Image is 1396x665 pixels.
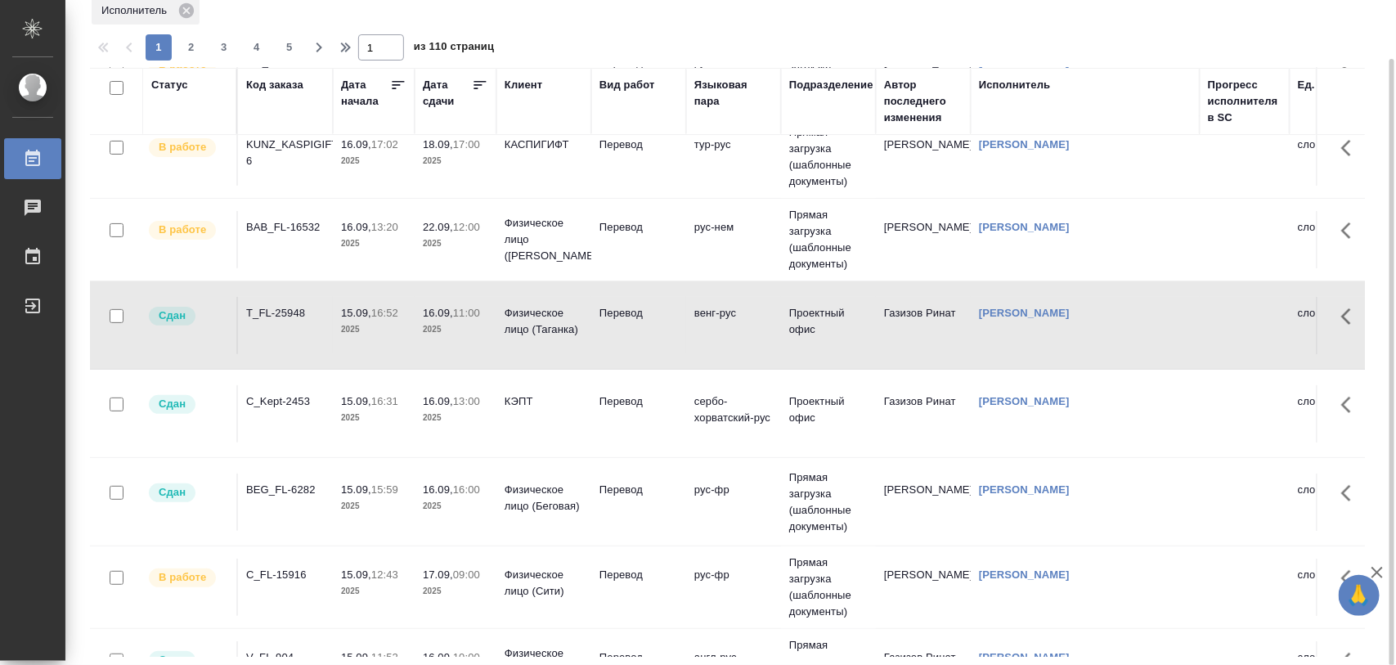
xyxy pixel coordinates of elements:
button: 5 [276,34,303,61]
div: Дата начала [341,77,390,110]
p: 13:00 [453,395,480,407]
td: слово [1290,474,1385,531]
td: слово [1290,211,1385,268]
span: 🙏 [1345,578,1373,613]
p: 16:52 [371,307,398,319]
button: 4 [244,34,270,61]
p: Физическое лицо (Таганка) [505,305,583,338]
td: рус-фр [686,474,781,531]
p: 09:00 [453,568,480,581]
p: Физическое лицо ([PERSON_NAME]) [505,215,583,264]
p: 15.09, [341,307,371,319]
p: Перевод [599,482,678,498]
p: 2025 [423,498,488,514]
span: 3 [211,39,237,56]
button: 3 [211,34,237,61]
td: Газизов Ринат [876,297,971,354]
div: C_FL-15916 [246,567,325,583]
p: Перевод [599,137,678,153]
span: 2 [178,39,204,56]
p: 15.09, [341,568,371,581]
td: слово [1290,385,1385,443]
p: 16.09, [423,307,453,319]
p: 2025 [423,410,488,426]
p: 12:43 [371,568,398,581]
td: рус-нем [686,211,781,268]
p: 15:59 [371,483,398,496]
a: [PERSON_NAME] [979,651,1070,663]
p: Перевод [599,219,678,236]
div: T_FL-25948 [246,305,325,321]
p: 18.09, [423,138,453,151]
p: 2025 [341,236,406,252]
a: [PERSON_NAME] [979,221,1070,233]
p: 2025 [423,153,488,169]
div: C_Kept-2453 [246,393,325,410]
p: 2025 [423,236,488,252]
td: Газизов Ринат [876,385,971,443]
div: Исполнитель выполняет работу [147,137,228,159]
p: 11:52 [371,651,398,663]
p: 12:00 [453,221,480,233]
td: Прямая загрузка (шаблонные документы) [781,461,876,543]
p: В работе [159,139,206,155]
div: BAB_FL-16532 [246,219,325,236]
p: 16:31 [371,395,398,407]
p: КАСПИГИФТ [505,137,583,153]
td: тур-рус [686,128,781,186]
div: BEG_FL-6282 [246,482,325,498]
p: Перевод [599,305,678,321]
p: 17:02 [371,138,398,151]
div: Клиент [505,77,542,93]
button: Здесь прячутся важные кнопки [1331,385,1371,425]
td: Прямая загрузка (шаблонные документы) [781,116,876,198]
p: В работе [159,222,206,238]
p: Сдан [159,308,186,324]
button: Здесь прячутся важные кнопки [1331,211,1371,250]
a: [PERSON_NAME] [979,568,1070,581]
button: Здесь прячутся важные кнопки [1331,474,1371,513]
td: рус-фр [686,559,781,616]
button: Здесь прячутся важные кнопки [1331,297,1371,336]
a: [PERSON_NAME] [979,483,1070,496]
td: Проектный офис [781,385,876,443]
div: Исполнитель [979,77,1051,93]
p: 16.09, [423,651,453,663]
a: [PERSON_NAME] [979,138,1070,151]
div: Автор последнего изменения [884,77,963,126]
p: 2025 [341,321,406,338]
span: 5 [276,39,303,56]
div: Прогресс исполнителя в SC [1208,77,1282,126]
p: 15.09, [341,651,371,663]
p: 11:00 [453,307,480,319]
span: 4 [244,39,270,56]
button: Здесь прячутся важные кнопки [1331,559,1371,598]
div: KUNZ_KASPIGIFT-6 [246,137,325,169]
td: [PERSON_NAME] [876,128,971,186]
p: 13:20 [371,221,398,233]
p: КЭПТ [505,393,583,410]
p: 16.09, [423,395,453,407]
a: [PERSON_NAME] [979,307,1070,319]
div: Статус [151,77,188,93]
p: 17.09, [423,568,453,581]
p: 16.09, [423,483,453,496]
p: Перевод [599,393,678,410]
p: Сдан [159,396,186,412]
td: венг-рус [686,297,781,354]
p: Физическое лицо (Сити) [505,567,583,600]
p: В работе [159,569,206,586]
span: из 110 страниц [414,37,494,61]
td: [PERSON_NAME] [876,559,971,616]
div: Языковая пара [694,77,773,110]
p: 2025 [341,583,406,600]
p: 16:00 [453,483,480,496]
div: Исполнитель выполняет работу [147,567,228,589]
div: Вид работ [599,77,655,93]
button: 🙏 [1339,575,1380,616]
p: 16.09, [341,221,371,233]
td: [PERSON_NAME] [876,211,971,268]
p: 15.09, [341,395,371,407]
td: Проектный офис [781,297,876,354]
p: 2025 [341,410,406,426]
